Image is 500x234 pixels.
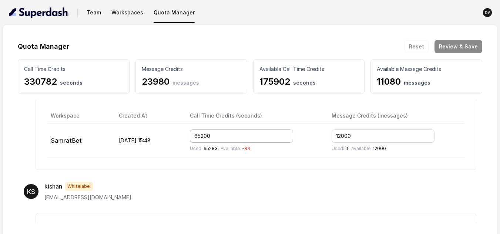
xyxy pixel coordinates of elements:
[351,146,386,152] p: 12000
[48,108,113,123] th: Workspace
[184,108,326,123] th: Call Time Credits (seconds)
[113,123,184,158] td: [DATE] 15:48
[485,10,491,15] text: DA
[65,182,93,191] span: Whitelabel
[332,146,348,152] p: 0
[142,76,241,88] p: 23980
[377,65,476,73] p: Available Message Credits
[44,182,62,191] p: kishan
[44,194,131,200] span: [EMAIL_ADDRESS][DOMAIN_NAME]
[434,40,482,53] button: Review & Save
[405,40,429,53] button: Reset
[84,6,104,19] button: Team
[190,146,202,151] span: Used:
[108,6,146,19] button: Workspaces
[332,146,344,151] span: Used:
[351,146,372,151] span: Available:
[9,7,68,18] img: light.svg
[190,146,218,152] p: 65283
[404,79,430,86] span: messages
[151,6,198,19] button: Quota Manager
[377,76,476,88] p: 11080
[60,79,83,86] span: seconds
[142,65,241,73] p: Message Credits
[27,188,35,196] text: KS
[51,136,107,145] p: SamratBet
[24,65,123,73] p: Call Time Credits
[293,79,316,86] span: seconds
[326,108,464,123] th: Message Credits (messages)
[24,76,123,88] p: 330782
[221,146,241,151] span: Available:
[18,41,69,52] h1: Quota Manager
[221,146,250,152] p: -83
[172,79,199,86] span: messages
[259,76,359,88] p: 175902
[259,65,359,73] p: Available Call Time Credits
[113,108,184,123] th: Created At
